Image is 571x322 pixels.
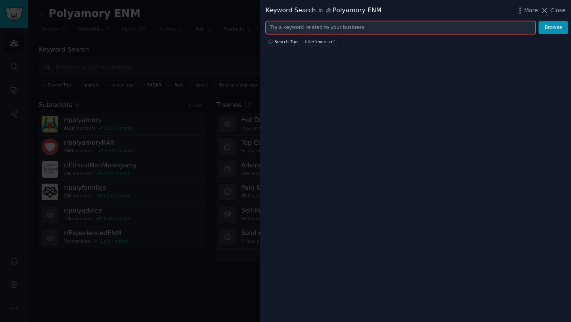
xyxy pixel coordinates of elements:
[550,6,565,15] span: Close
[266,21,536,34] input: Try a keyword related to your business
[516,6,538,15] button: More
[274,39,299,44] span: Search Tips
[266,6,381,15] div: Keyword Search Polyamory ENM
[266,37,300,46] button: Search Tips
[524,6,538,15] span: More
[303,37,337,46] a: title:"exercize"
[318,7,323,14] span: in
[538,21,568,34] button: Browse
[540,6,565,15] button: Close
[305,39,335,44] div: title:"exercize"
